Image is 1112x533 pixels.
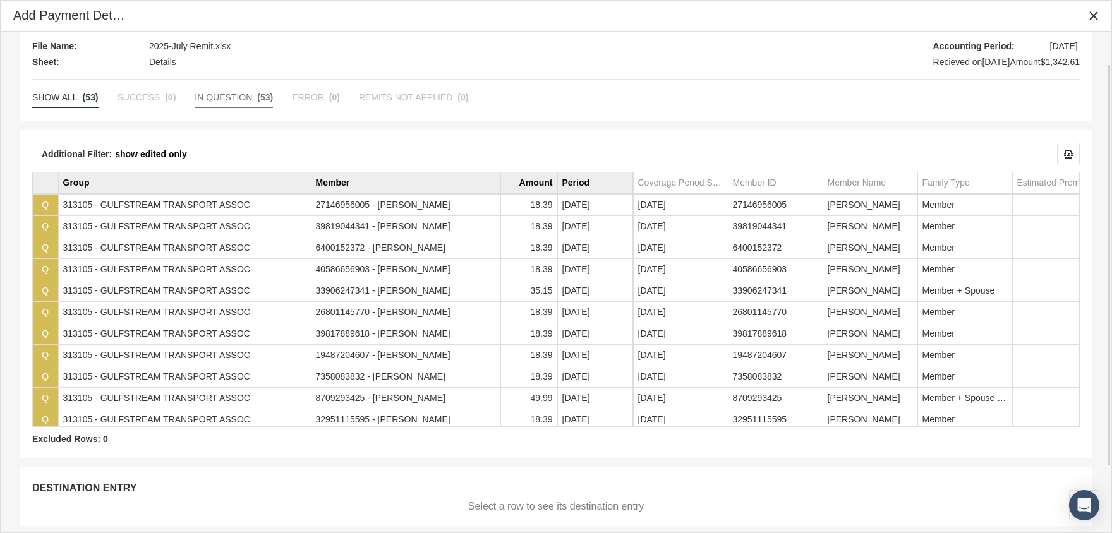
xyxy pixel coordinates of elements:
[557,388,633,409] td: [DATE]
[823,323,917,345] td: [PERSON_NAME]
[638,177,723,189] div: Coverage Period Start Date
[359,92,452,102] span: REMITS NOT APPLIED
[728,366,823,388] td: 7358083832
[58,345,311,366] td: 313105 - GULFSTREAM TRANSPORT ASSOC
[292,92,324,102] span: ERROR
[728,237,823,259] td: 6400152372
[58,302,311,323] td: 313105 - GULFSTREAM TRANSPORT ASSOC
[500,259,557,280] td: 18.39
[316,177,350,189] div: Member
[1012,216,1107,237] td: 18.39
[1069,490,1099,520] div: Open Intercom Messenger
[58,388,311,409] td: 313105 - GULFSTREAM TRANSPORT ASSOC
[58,259,311,280] td: 313105 - GULFSTREAM TRANSPORT ASSOC
[500,323,557,345] td: 18.39
[311,345,500,366] td: 19487204607 - [PERSON_NAME]
[32,433,1080,445] div: Excluded Rows: 0
[557,366,633,388] td: [DATE]
[32,480,143,496] span: DESTINATION ENTRY
[149,54,176,70] span: Details
[823,237,917,259] td: [PERSON_NAME]
[917,366,1012,388] td: Member
[500,345,557,366] td: 18.39
[557,216,633,237] td: [DATE]
[917,237,1012,259] td: Member
[500,388,557,409] td: 49.99
[1012,366,1107,388] td: 18.39
[917,259,1012,280] td: Member
[728,388,823,409] td: 8709293425
[733,177,777,189] div: Member ID
[1012,172,1107,194] td: Column Estimated Premium Due
[33,237,58,259] td: Q
[562,177,590,189] div: Period
[519,177,553,189] div: Amount
[32,54,143,70] span: Sheet:
[917,409,1012,431] td: Member
[500,409,557,431] td: 18.39
[917,172,1012,194] td: Column Family Type
[557,345,633,366] td: [DATE]
[823,195,917,216] td: [PERSON_NAME]
[457,92,468,102] span: (0)
[1012,259,1107,280] td: 18.39
[1012,302,1107,323] td: 18.39
[63,177,90,189] div: Group
[311,302,500,323] td: 26801145770 - [PERSON_NAME]
[58,409,311,431] td: 313105 - GULFSTREAM TRANSPORT ASSOC
[311,216,500,237] td: 39819044341 - [PERSON_NAME]
[633,302,728,323] td: [DATE]
[633,280,728,302] td: [DATE]
[933,57,1080,67] span: Recieved on Amount
[257,92,273,102] span: (53)
[557,302,633,323] td: [DATE]
[633,323,728,345] td: [DATE]
[823,259,917,280] td: [PERSON_NAME]
[311,409,500,431] td: 32951115595 - [PERSON_NAME]
[58,323,311,345] td: 313105 - GULFSTREAM TRANSPORT ASSOC
[633,366,728,388] td: [DATE]
[1017,177,1103,189] div: Estimated Premium Due
[633,216,728,237] td: [DATE]
[500,195,557,216] td: 18.39
[823,302,917,323] td: [PERSON_NAME]
[83,92,99,102] span: (53)
[42,149,112,159] span: Additional Filter:
[557,409,633,431] td: [DATE]
[33,172,58,194] td: Column
[557,172,633,194] td: Column Period
[32,143,1080,165] div: Data grid toolbar
[58,366,311,388] td: 313105 - GULFSTREAM TRANSPORT ASSOC
[165,92,176,102] span: (0)
[557,237,633,259] td: [DATE]
[58,216,311,237] td: 313105 - GULFSTREAM TRANSPORT ASSOC
[633,259,728,280] td: [DATE]
[823,280,917,302] td: [PERSON_NAME]
[311,172,500,194] td: Column Member
[728,172,823,194] td: Column Member ID
[917,345,1012,366] td: Member
[917,388,1012,409] td: Member + Spouse + Child(ren)
[728,280,823,302] td: 33906247341
[728,409,823,431] td: 32951115595
[500,280,557,302] td: 35.15
[933,39,1044,54] span: Accounting Period:
[557,195,633,216] td: [DATE]
[1012,280,1107,302] td: 35.15
[917,302,1012,323] td: Member
[823,388,917,409] td: [PERSON_NAME]
[633,345,728,366] td: [DATE]
[633,409,728,431] td: [DATE]
[149,39,231,54] span: 2025-July Remit.xlsx
[633,195,728,216] td: [DATE]
[728,195,823,216] td: 27146956005
[58,172,311,194] td: Column Group
[32,92,78,102] span: SHOW ALL
[33,259,58,280] td: Q
[311,366,500,388] td: 7358083832 - [PERSON_NAME]
[500,237,557,259] td: 18.39
[557,280,633,302] td: [DATE]
[58,237,311,259] td: 313105 - GULFSTREAM TRANSPORT ASSOC
[917,280,1012,302] td: Member + Spouse
[33,345,58,366] td: Q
